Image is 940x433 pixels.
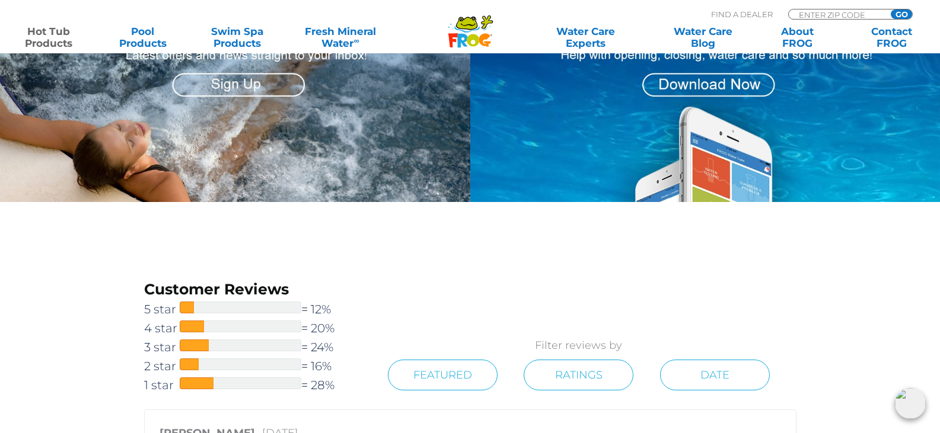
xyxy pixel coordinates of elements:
[891,9,912,19] input: GO
[353,36,359,45] sup: ∞
[667,25,740,49] a: Water CareBlog
[144,300,180,319] span: 5 star
[144,300,362,319] a: 5 star= 12%
[526,25,645,49] a: Water CareExperts
[798,9,878,20] input: Zip Code Form
[144,319,180,338] span: 4 star
[200,25,274,49] a: Swim SpaProducts
[144,338,180,357] span: 3 star
[388,360,498,390] a: Featured
[295,25,387,49] a: Fresh MineralWater∞
[12,25,85,49] a: Hot TubProducts
[524,360,633,390] a: Ratings
[361,337,796,354] p: Filter reviews by
[660,360,770,390] a: Date
[760,25,834,49] a: AboutFROG
[144,338,362,357] a: 3 star= 24%
[144,376,362,394] a: 1 star= 28%
[711,9,773,20] p: Find A Dealer
[106,25,180,49] a: PoolProducts
[855,25,928,49] a: ContactFROG
[144,319,362,338] a: 4 star= 20%
[144,376,180,394] span: 1 star
[144,357,362,376] a: 2 star= 16%
[144,357,180,376] span: 2 star
[895,388,926,419] img: openIcon
[144,279,362,300] h3: Customer Reviews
